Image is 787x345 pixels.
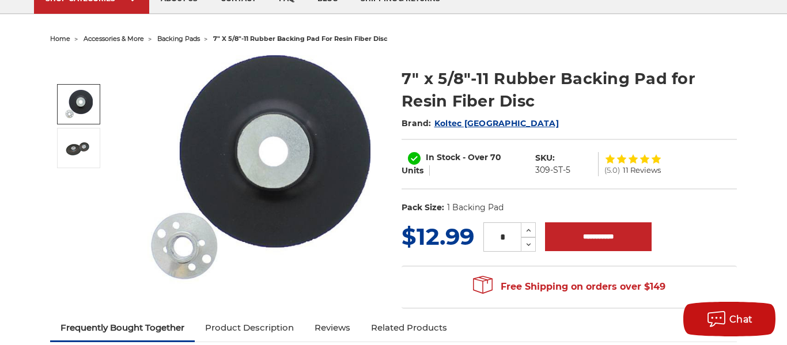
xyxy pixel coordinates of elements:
[490,152,501,162] span: 70
[64,90,93,119] img: 7" Resin Fiber Rubber Backing Pad 5/8-11 nut
[50,315,195,340] a: Frequently Bought Together
[304,315,361,340] a: Reviews
[402,118,432,128] span: Brand:
[140,55,370,286] img: 7" Resin Fiber Rubber Backing Pad 5/8-11 nut
[402,67,737,112] h1: 7" x 5/8"-11 Rubber Backing Pad for Resin Fiber Disc
[535,152,555,164] dt: SKU:
[473,275,665,298] span: Free Shipping on orders over $149
[64,134,93,162] img: 7" x 5/8"-11 Rubber Backing Pad for Resin Fiber Disc
[402,165,423,176] span: Units
[447,202,504,214] dd: 1 Backing Pad
[463,152,488,162] span: - Over
[535,164,570,176] dd: 309-ST-5
[604,166,620,174] span: (5.0)
[426,152,460,162] span: In Stock
[84,35,144,43] a: accessories & more
[195,315,304,340] a: Product Description
[213,35,388,43] span: 7" x 5/8"-11 rubber backing pad for resin fiber disc
[361,315,457,340] a: Related Products
[683,302,775,336] button: Chat
[729,314,753,325] span: Chat
[50,35,70,43] a: home
[402,222,474,251] span: $12.99
[623,166,661,174] span: 11 Reviews
[157,35,200,43] a: backing pads
[402,202,444,214] dt: Pack Size:
[434,118,559,128] a: Koltec [GEOGRAPHIC_DATA]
